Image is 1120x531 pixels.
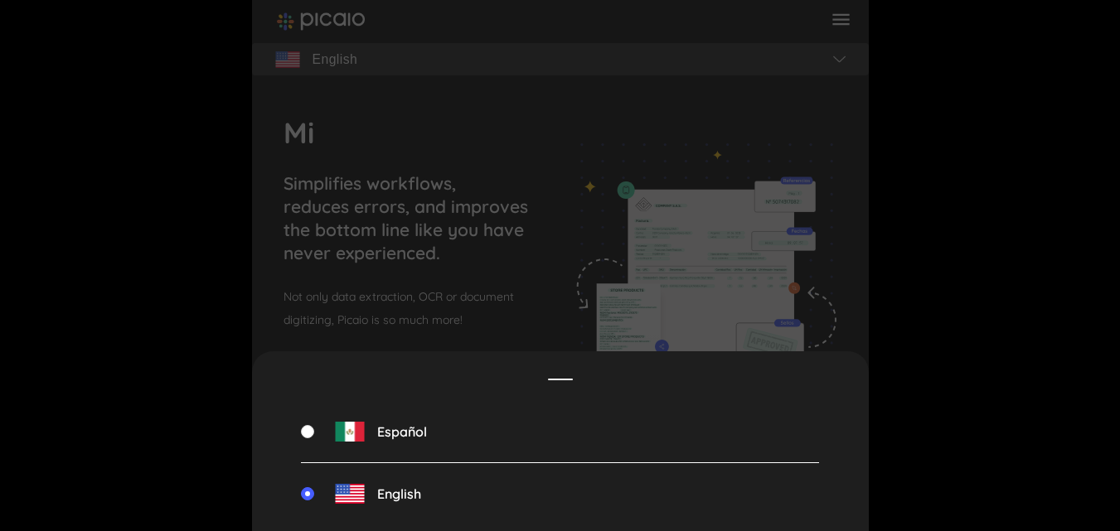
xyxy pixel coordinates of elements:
img: flag [335,484,365,504]
img: flag [301,487,314,500]
img: flag [335,422,365,442]
span: Español [377,424,427,439]
img: flag [301,425,314,438]
div: Español [301,401,819,463]
div: English [301,463,819,524]
span: English [377,486,421,501]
